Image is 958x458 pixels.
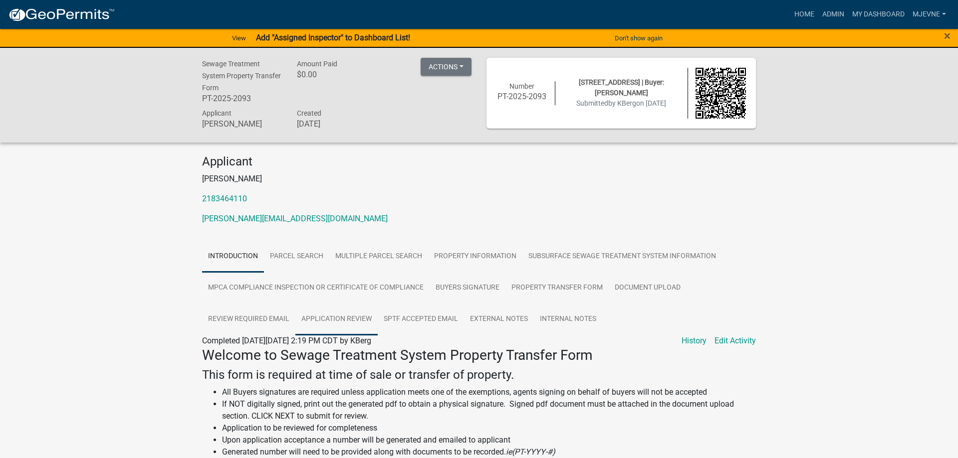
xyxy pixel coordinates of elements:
[264,241,329,273] a: Parcel search
[202,214,388,223] a: [PERSON_NAME][EMAIL_ADDRESS][DOMAIN_NAME]
[297,70,377,79] h6: $0.00
[506,447,555,457] i: ie(PT-YYYY-#)
[256,33,410,42] strong: Add "Assigned Inspector" to Dashboard List!
[579,78,664,97] span: [STREET_ADDRESS] | Buyer: [PERSON_NAME]
[297,109,321,117] span: Created
[790,5,818,24] a: Home
[496,92,547,101] h6: PT-2025-2093
[944,29,951,43] span: ×
[818,5,848,24] a: Admin
[534,304,602,335] a: Internal Notes
[378,304,464,335] a: SPTF Accepted Email
[909,5,950,24] a: MJevne
[202,60,281,92] span: Sewage Treatment System Property Transfer Form
[464,304,534,335] a: External Notes
[202,304,295,335] a: Review Required Email
[202,119,282,129] h6: [PERSON_NAME]
[222,446,756,458] li: Generated number will need to be provided along with documents to be recorded.
[202,109,232,117] span: Applicant
[428,241,522,273] a: Property Information
[944,30,951,42] button: Close
[228,30,250,46] a: View
[329,241,428,273] a: Multiple Parcel Search
[297,119,377,129] h6: [DATE]
[430,272,505,304] a: Buyers Signature
[696,68,746,119] img: QR code
[608,99,636,107] span: by KBerg
[202,241,264,273] a: Introduction
[202,368,756,382] h4: This form is required at time of sale or transfer of property.
[222,398,756,422] li: If NOT digitally signed, print out the generated pdf to obtain a physical signature. Signed pdf d...
[202,94,282,103] h6: PT-2025-2093
[715,335,756,347] a: Edit Activity
[202,347,756,364] h3: Welcome to Sewage Treatment System Property Transfer Form
[421,58,472,76] button: Actions
[202,272,430,304] a: MPCA Compliance Inspection or Certificate of Compliance
[505,272,609,304] a: Property Transfer Form
[202,336,371,345] span: Completed [DATE][DATE] 2:19 PM CDT by KBerg
[222,386,756,398] li: All Buyers signatures are required unless application meets one of the exemptions, agents signing...
[222,422,756,434] li: Application to be reviewed for completeness
[509,82,534,90] span: Number
[202,194,247,203] a: 2183464110
[202,173,756,185] p: [PERSON_NAME]
[609,272,687,304] a: Document Upload
[576,99,666,107] span: Submitted on [DATE]
[222,434,756,446] li: Upon application acceptance a number will be generated and emailed to applicant
[611,30,667,46] button: Don't show again
[682,335,707,347] a: History
[297,60,337,68] span: Amount Paid
[202,154,756,169] h4: Applicant
[295,304,378,335] a: Application Review
[522,241,722,273] a: Subsurface Sewage Treatment System Information
[848,5,909,24] a: My Dashboard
